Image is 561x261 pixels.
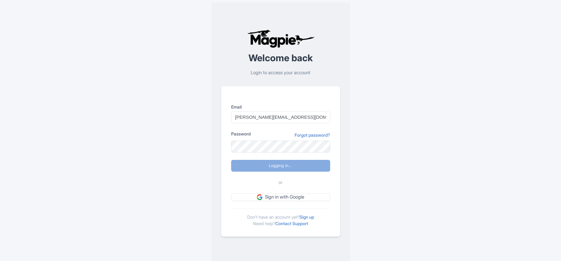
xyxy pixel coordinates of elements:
h2: Welcome back [221,53,340,63]
input: you@example.com [231,111,330,123]
a: Forgot password? [295,132,330,138]
img: google.svg [257,194,262,200]
label: Password [231,130,251,137]
a: Sign in with Google [231,193,330,201]
input: Logging in... [231,160,330,172]
div: Don't have an account yet? Need help? [231,208,330,227]
img: logo-ab69f6fb50320c5b225c76a69d11143b.png [246,29,315,48]
span: or [278,179,283,186]
a: Contact Support [275,221,308,226]
label: Email [231,104,330,110]
a: Sign up [300,214,314,220]
p: Login to access your account [221,69,340,76]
